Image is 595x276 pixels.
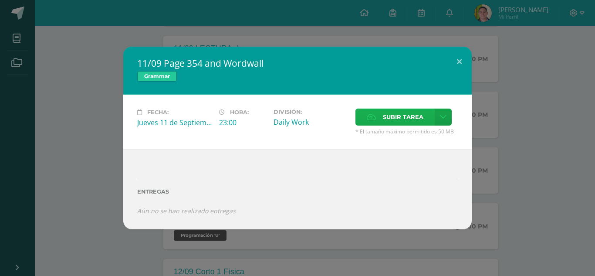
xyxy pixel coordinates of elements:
h2: 11/09 Page 354 and Wordwall [137,57,458,69]
button: Close (Esc) [447,47,472,76]
label: Entregas [137,188,458,195]
label: División: [274,109,348,115]
div: 23:00 [219,118,267,127]
div: Daily Work [274,117,348,127]
span: Subir tarea [383,109,423,125]
span: Fecha: [147,109,169,116]
span: * El tamaño máximo permitido es 50 MB [355,128,458,135]
i: Aún no se han realizado entregas [137,207,236,215]
div: Jueves 11 de Septiembre [137,118,212,127]
span: Grammar [137,71,177,82]
span: Hora: [230,109,249,116]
